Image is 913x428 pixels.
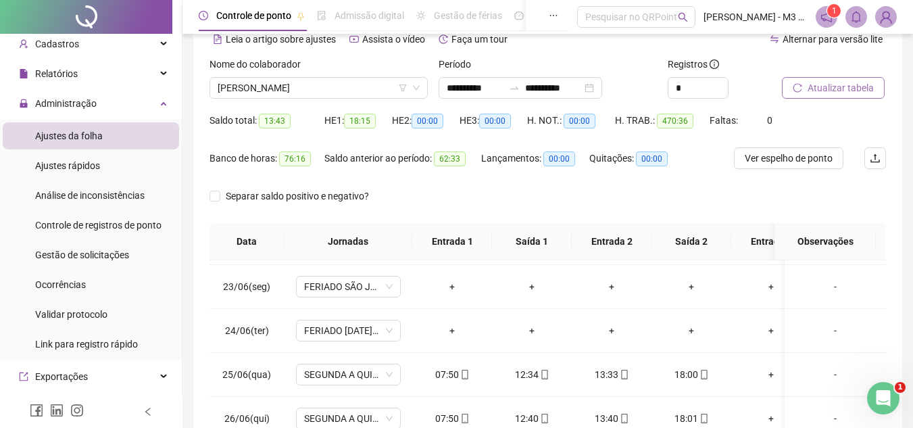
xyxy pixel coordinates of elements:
[742,367,800,382] div: +
[785,234,865,249] span: Observações
[583,279,641,294] div: +
[220,189,374,204] span: Separar saldo positivo e negativo?
[509,82,520,93] span: swap-right
[492,223,572,260] th: Saída 1
[439,57,480,72] label: Período
[412,114,443,128] span: 00:00
[19,99,28,108] span: lock
[35,160,100,171] span: Ajustes rápidos
[423,323,481,338] div: +
[209,113,324,128] div: Saldo total:
[678,12,688,22] span: search
[795,323,875,338] div: -
[218,78,420,98] span: EDSON BARBOSA ANDRADE
[143,407,153,417] span: left
[439,34,448,44] span: history
[35,220,162,231] span: Controle de registros de ponto
[539,370,549,379] span: mobile
[459,414,470,423] span: mobile
[481,151,589,166] div: Lançamentos:
[35,309,107,320] span: Validar protocolo
[783,34,883,45] span: Alternar para versão lite
[412,223,492,260] th: Entrada 1
[589,151,684,166] div: Quitações:
[583,367,641,382] div: 13:33
[514,11,524,20] span: dashboard
[209,223,284,260] th: Data
[870,153,881,164] span: upload
[572,223,651,260] th: Entrada 2
[335,10,404,21] span: Admissão digital
[583,323,641,338] div: +
[742,411,800,426] div: +
[503,367,561,382] div: 12:34
[304,320,393,341] span: FERIADO DIA DE SÃO JOÃO
[297,12,305,20] span: pushpin
[304,364,393,385] span: SEGUNDA A QUINTA 9H
[539,414,549,423] span: mobile
[392,113,460,128] div: HE 2:
[734,147,843,169] button: Ver espelho de ponto
[782,77,885,99] button: Atualizar tabela
[662,367,720,382] div: 18:00
[35,39,79,49] span: Cadastros
[344,114,376,128] span: 18:15
[423,367,481,382] div: 07:50
[657,114,693,128] span: 470:36
[362,34,425,45] span: Assista o vídeo
[895,382,906,393] span: 1
[704,9,808,24] span: [PERSON_NAME] - M3 PRODUTOS E SERVIÇOS
[209,57,310,72] label: Nome do colaborador
[224,413,270,424] span: 26/06(qui)
[324,113,392,128] div: HE 1:
[767,115,772,126] span: 0
[35,279,86,290] span: Ocorrências
[742,279,800,294] div: +
[850,11,862,23] span: bell
[222,369,271,380] span: 25/06(qua)
[742,323,800,338] div: +
[324,151,481,166] div: Saldo anterior ao período:
[19,69,28,78] span: file
[503,279,561,294] div: +
[423,411,481,426] div: 07:50
[808,80,874,95] span: Atualizar tabela
[35,190,145,201] span: Análise de inconsistências
[434,151,466,166] span: 62:33
[199,11,208,20] span: clock-circle
[583,411,641,426] div: 13:40
[618,370,629,379] span: mobile
[731,223,811,260] th: Entrada 3
[832,6,837,16] span: 1
[710,60,719,69] span: info-circle
[35,130,103,141] span: Ajustes da folha
[615,113,710,128] div: H. TRAB.:
[662,323,720,338] div: +
[460,113,527,128] div: HE 3:
[795,367,875,382] div: -
[259,114,291,128] span: 13:43
[349,34,359,44] span: youtube
[876,7,896,27] img: 27819
[412,84,420,92] span: down
[543,151,575,166] span: 00:00
[503,411,561,426] div: 12:40
[317,11,326,20] span: file-done
[279,151,311,166] span: 76:16
[225,325,269,336] span: 24/06(ter)
[564,114,595,128] span: 00:00
[459,370,470,379] span: mobile
[399,84,407,92] span: filter
[19,372,28,381] span: export
[503,323,561,338] div: +
[509,82,520,93] span: to
[223,281,270,292] span: 23/06(seg)
[662,411,720,426] div: 18:01
[651,223,731,260] th: Saída 2
[226,34,336,45] span: Leia o artigo sobre ajustes
[698,370,709,379] span: mobile
[636,151,668,166] span: 00:00
[710,115,740,126] span: Faltas:
[527,113,615,128] div: H. NOT.:
[216,10,291,21] span: Controle de ponto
